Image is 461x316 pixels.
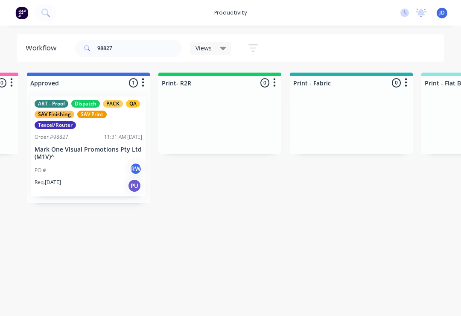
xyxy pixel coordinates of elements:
input: Search for orders... [97,40,182,57]
span: JD [439,9,445,17]
div: productivity [210,6,251,19]
div: PU [128,179,141,193]
p: Req. [DATE] [35,178,61,186]
div: ART - ProofDispatchPACKQASAV FinishingSAV PrintTexcel/RouterOrder #9882711:31 AM [DATE]Mark One V... [31,97,146,196]
img: Factory [15,6,28,19]
div: Order #98827 [35,133,68,141]
div: RW [129,162,142,175]
div: QA [126,100,140,108]
div: ART - Proof [35,100,68,108]
div: Workflow [26,43,61,53]
p: PO # [35,167,46,174]
div: SAV Finishing [35,111,74,118]
p: Mark One Visual Promotions Pty Ltd (M1V)^ [35,146,142,161]
span: Views [195,44,212,53]
div: PACK [103,100,123,108]
div: SAV Print [77,111,107,118]
div: Texcel/Router [35,121,76,129]
div: 11:31 AM [DATE] [104,133,142,141]
div: Dispatch [71,100,100,108]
